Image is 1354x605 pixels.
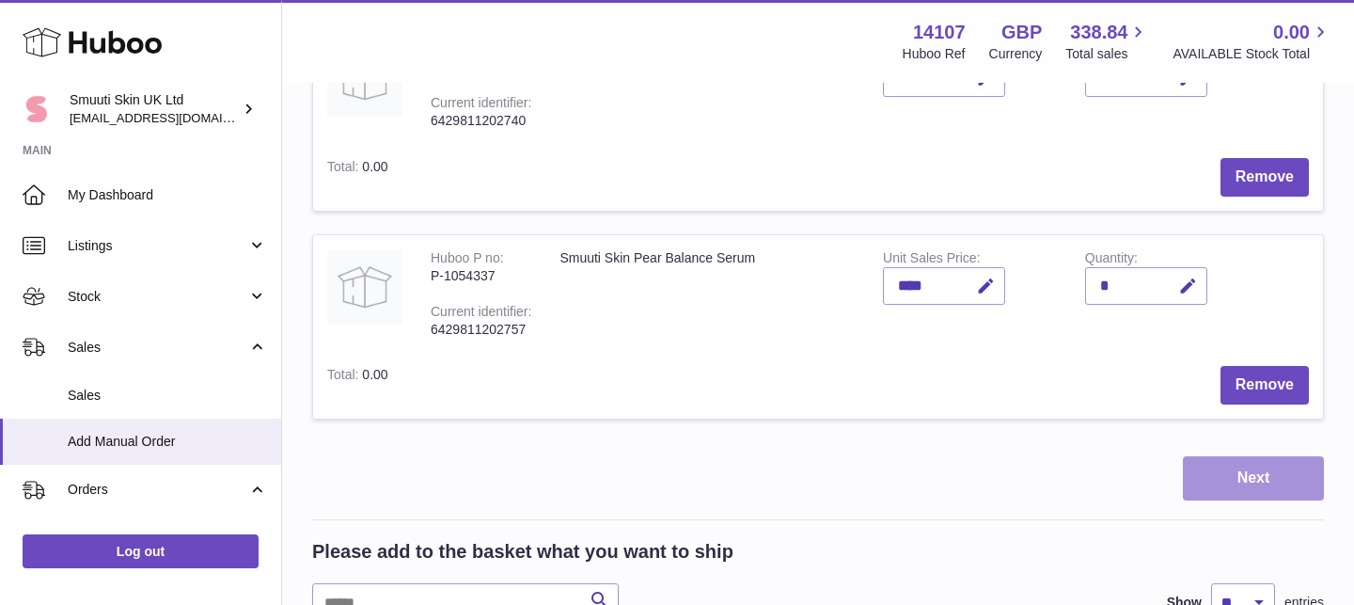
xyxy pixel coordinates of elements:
a: Log out [23,534,259,568]
span: 338.84 [1070,20,1127,45]
div: P-1054337 [431,267,531,285]
span: Orders [68,481,247,499]
div: Current identifier [431,95,531,115]
label: Unit Sales Price [883,250,980,270]
button: Remove [1220,158,1309,197]
button: Remove [1220,366,1309,405]
a: 0.00 AVAILABLE Stock Total [1173,20,1331,63]
span: [EMAIL_ADDRESS][DOMAIN_NAME] [70,110,276,125]
span: Add Manual Order [68,433,267,451]
span: 0.00 [362,159,387,174]
span: My Dashboard [68,186,267,204]
label: Total [327,367,362,387]
span: Stock [68,288,247,306]
div: Current identifier [431,304,531,324]
span: 0.00 [362,367,387,382]
strong: GBP [1001,20,1042,45]
img: Smuuti Skin Pear Balance Serum [327,249,402,325]
span: 0.00 [1273,20,1310,45]
label: Quantity [1085,250,1138,270]
button: Next [1183,456,1324,501]
span: Sales [68,339,247,357]
a: 338.84 Total sales [1065,20,1149,63]
td: Smuuti Skin Pear Balance Serum [545,235,869,352]
td: Smuuti Skin Pear Balance Toner [545,27,869,144]
span: Listings [68,237,247,255]
div: Currency [989,45,1043,63]
div: 6429811202757 [431,321,531,339]
strong: 14107 [913,20,966,45]
div: Smuuti Skin UK Ltd [70,91,239,127]
span: Total sales [1065,45,1149,63]
img: tomi@beautyko.fi [23,95,51,123]
span: Sales [68,387,267,405]
div: Huboo P no [431,250,504,270]
div: Huboo Ref [903,45,966,63]
span: AVAILABLE Stock Total [1173,45,1331,63]
label: Total [327,159,362,179]
div: 6429811202740 [431,112,531,130]
span: Orders [68,530,267,548]
h2: Please add to the basket what you want to ship [312,539,733,565]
